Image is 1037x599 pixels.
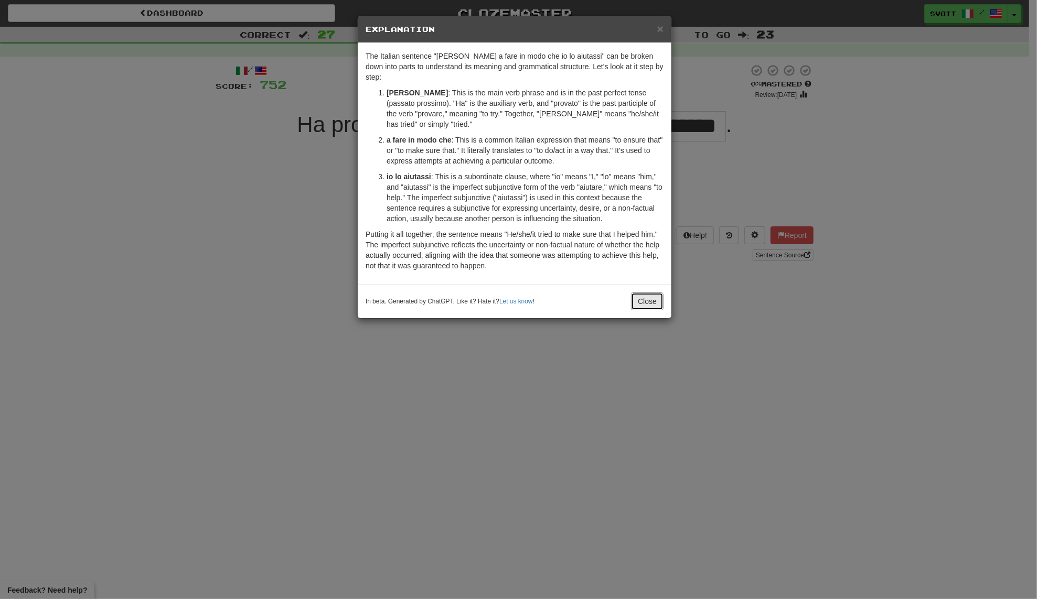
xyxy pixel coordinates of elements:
a: Let us know [499,298,532,305]
span: × [657,23,664,35]
p: Putting it all together, the sentence means "He/she/it tried to make sure that I helped him." The... [366,229,664,271]
strong: a fare in modo che [387,136,452,144]
strong: io lo aiutassi [387,172,431,181]
p: The Italian sentence "[PERSON_NAME] a fare in modo che io lo aiutassi" can be broken down into pa... [366,51,664,82]
p: : This is the main verb phrase and is in the past perfect tense (passato prossimo). "Ha" is the a... [387,88,664,129]
p: : This is a common Italian expression that means "to ensure that" or "to make sure that." It lite... [387,135,664,166]
h5: Explanation [366,24,664,35]
button: Close [657,23,664,34]
p: : This is a subordinate clause, where "io" means "I," "lo" means "him," and "aiutassi" is the imp... [387,171,664,224]
button: Close [631,292,664,310]
strong: [PERSON_NAME] [387,89,448,97]
small: In beta. Generated by ChatGPT. Like it? Hate it? ! [366,297,534,306]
